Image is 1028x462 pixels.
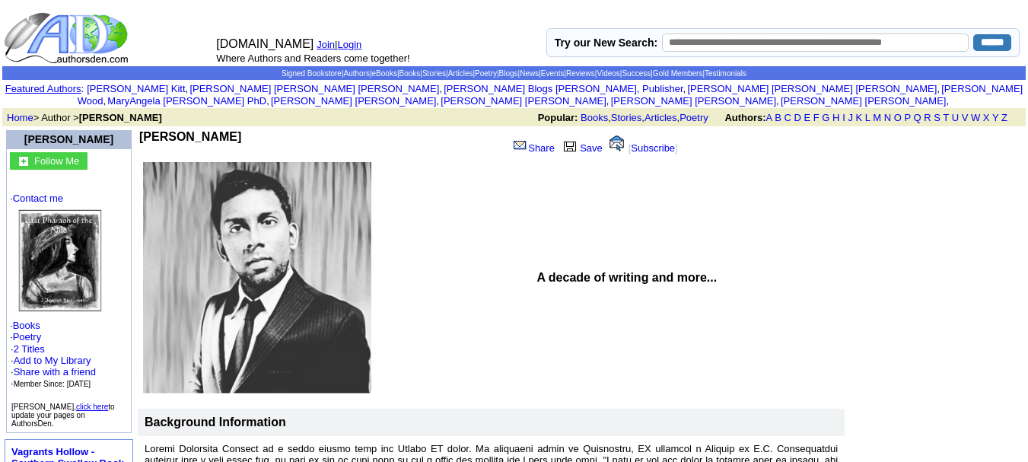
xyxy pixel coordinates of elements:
a: Login [338,39,362,50]
a: Articles [644,112,677,123]
a: 2 Titles [14,343,45,355]
a: E [804,112,810,123]
font: i [188,85,189,94]
a: P [904,112,910,123]
a: J [848,112,853,123]
font: Follow Me [34,155,79,167]
b: A decade of writing and more... [536,271,717,284]
a: Y [992,112,998,123]
a: Featured Authors [5,83,81,94]
a: Success [622,69,651,78]
a: Gold Members [653,69,703,78]
a: A [766,112,772,123]
b: [PERSON_NAME] [139,130,241,143]
a: G [822,112,829,123]
a: M [873,112,881,123]
img: share_page.gif [514,139,527,151]
a: O [894,112,902,123]
font: i [269,97,271,106]
a: Contact me [13,193,63,204]
span: | | | | | | | | | | | | | | [282,69,746,78]
a: [PERSON_NAME] [PERSON_NAME] [781,95,946,107]
b: [PERSON_NAME] [79,112,162,123]
a: Z [1001,112,1007,123]
a: Events [541,69,565,78]
font: i [442,85,444,94]
a: MaryAngela [PERSON_NAME] PhD [107,95,266,107]
a: T [943,112,949,123]
a: N [884,112,891,123]
font: [ [629,142,632,154]
img: gc.jpg [19,157,28,166]
a: Reviews [566,69,595,78]
a: I [842,112,845,123]
font: i [609,97,610,106]
font: i [940,85,941,94]
a: Authors [343,69,369,78]
font: · [11,343,96,389]
font: Member Since: [DATE] [14,380,91,388]
a: L [865,112,870,123]
a: V [962,112,969,123]
a: Poetry [13,331,42,343]
a: Poetry [475,69,497,78]
font: , , , , , , , , , , [78,83,1023,107]
a: Follow Me [34,154,79,167]
a: Stories [422,69,446,78]
img: library.gif [562,139,578,151]
a: Signed Bookstore [282,69,342,78]
a: Videos [597,69,619,78]
font: [DOMAIN_NAME] [216,37,313,50]
font: i [949,97,950,106]
a: Stories [611,112,641,123]
a: H [832,112,839,123]
a: Subscribe [631,142,675,154]
a: News [520,69,539,78]
a: S [934,112,940,123]
a: Add to My Library [14,355,91,366]
a: Share [512,142,555,154]
a: R [924,112,931,123]
a: Books [13,320,40,331]
a: Poetry [679,112,708,123]
b: Popular: [538,112,578,123]
font: · · · [11,355,96,389]
a: W [971,112,980,123]
a: Share with a friend [14,366,96,378]
font: [PERSON_NAME], to update your pages on AuthorsDen. [11,403,115,428]
font: | [335,39,367,50]
a: Blogs [499,69,518,78]
a: Q [913,112,921,123]
a: U [952,112,959,123]
a: B [775,112,781,123]
iframe: fb:like Facebook Social Plugin [139,144,482,159]
a: [PERSON_NAME] [24,133,113,145]
font: ] [675,142,678,154]
a: [PERSON_NAME] [PERSON_NAME] [PERSON_NAME] [189,83,439,94]
a: Save [560,142,603,154]
a: Books [581,112,608,123]
font: i [686,85,687,94]
img: 22513.JPG [18,209,102,312]
img: logo_ad.gif [4,11,132,65]
a: F [813,112,820,123]
label: Try our New Search: [555,37,657,49]
a: X [983,112,990,123]
font: , , , [538,112,1021,123]
a: K [856,112,863,123]
a: [PERSON_NAME] [PERSON_NAME] [PERSON_NAME] [687,83,937,94]
font: · · · [10,193,128,390]
font: i [779,97,781,106]
a: Home [7,112,33,123]
a: [PERSON_NAME] [PERSON_NAME] [441,95,606,107]
a: Join [317,39,335,50]
a: [PERSON_NAME] Wood [78,83,1023,107]
img: See larger image [143,162,371,393]
a: Articles [448,69,473,78]
a: C [784,112,791,123]
a: [PERSON_NAME] Blogs [PERSON_NAME], Publisher [444,83,683,94]
font: : [5,83,84,94]
font: i [439,97,441,106]
b: Background Information [145,416,286,429]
